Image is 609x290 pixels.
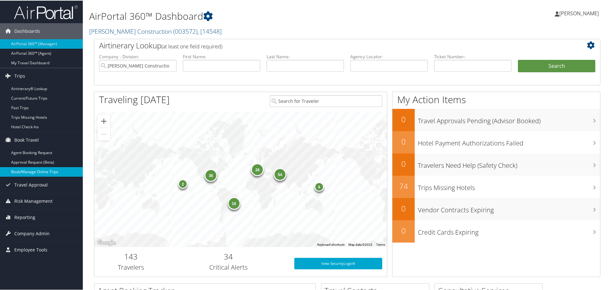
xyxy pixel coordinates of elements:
[197,26,222,35] span: , [ 14548 ]
[350,53,428,59] label: Agency Locator:
[96,238,117,246] img: Google
[270,95,382,106] input: Search for Traveler
[418,135,600,147] h3: Hotel Payment Authorizations Failed
[97,114,110,127] button: Zoom in
[14,225,50,241] span: Company Admin
[267,53,344,59] label: Last Name:
[314,181,324,191] div: 9
[392,225,415,236] h2: 0
[376,242,385,246] a: Terms (opens in new tab)
[418,224,600,236] h3: Credit Cards Expiring
[555,3,605,22] a: [PERSON_NAME]
[99,251,163,261] h2: 143
[99,92,170,106] h1: Traveling [DATE]
[392,197,600,220] a: 0Vendor Contracts Expiring
[392,136,415,146] h2: 0
[418,113,600,125] h3: Travel Approvals Pending (Advisor Booked)
[418,180,600,192] h3: Trips Missing Hotels
[251,163,264,175] div: 26
[294,257,382,269] a: View SecurityLogic®
[183,53,260,59] label: First Name:
[14,23,40,39] span: Dashboards
[317,242,345,246] button: Keyboard shortcuts
[161,42,222,49] span: (at least one field required)
[96,238,117,246] a: Open this area in Google Maps (opens a new window)
[89,9,433,22] h1: AirPortal 360™ Dashboard
[14,241,47,257] span: Employee Tools
[434,53,512,59] label: Ticket Number:
[204,168,217,181] div: 36
[14,4,78,19] img: airportal-logo.png
[89,26,222,35] a: [PERSON_NAME] Construction
[178,178,188,188] div: 2
[392,92,600,106] h1: My Action Items
[392,158,415,169] h2: 0
[14,176,48,192] span: Travel Approval
[392,108,600,131] a: 0Travel Approvals Pending (Advisor Booked)
[392,153,600,175] a: 0Travelers Need Help (Safety Check)
[392,131,600,153] a: 0Hotel Payment Authorizations Failed
[392,180,415,191] h2: 74
[518,59,595,72] button: Search
[227,196,240,209] div: 16
[172,262,285,271] h3: Critical Alerts
[99,262,163,271] h3: Travelers
[14,67,25,83] span: Trips
[14,193,53,209] span: Risk Management
[418,202,600,214] h3: Vendor Contracts Expiring
[173,26,197,35] span: ( 003572 )
[99,39,553,50] h2: Airtinerary Lookup
[418,157,600,169] h3: Travelers Need Help (Safety Check)
[392,113,415,124] h2: 0
[274,167,286,180] div: 54
[392,202,415,213] h2: 0
[172,251,285,261] h2: 34
[392,175,600,197] a: 74Trips Missing Hotels
[99,53,176,59] label: Company - Division:
[392,220,600,242] a: 0Credit Cards Expiring
[14,131,39,147] span: Book Travel
[559,9,599,16] span: [PERSON_NAME]
[348,242,372,246] span: Map data ©2025
[14,209,35,225] span: Reporting
[97,127,110,140] button: Zoom out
